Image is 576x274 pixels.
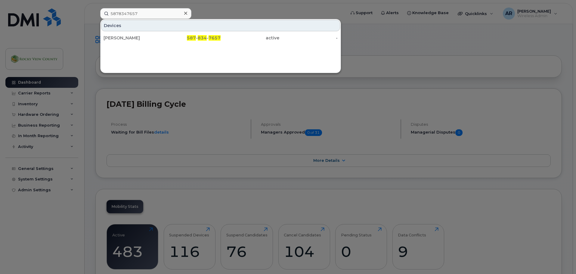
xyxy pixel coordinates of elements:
[187,35,196,41] span: 587
[209,35,221,41] span: 7657
[550,248,571,269] iframe: Messenger Launcher
[198,35,207,41] span: 834
[221,35,279,41] div: active
[104,35,162,41] div: [PERSON_NAME]
[279,35,338,41] div: -
[101,20,340,31] div: Devices
[162,35,221,41] div: - -
[101,32,340,43] a: [PERSON_NAME]587-834-7657active-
